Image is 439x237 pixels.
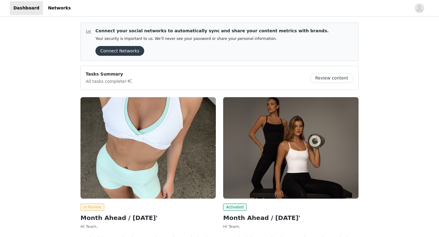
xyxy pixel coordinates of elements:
img: Muscle Republic [223,97,359,199]
h2: Month Ahead / [DATE]' [223,213,359,222]
p: Connect your social networks to automatically sync and share your content metrics with brands. [95,28,329,34]
button: Review content [310,73,353,83]
span: In Review [80,203,104,211]
img: Muscle Republic [80,97,216,199]
button: Connect Networks [95,46,144,56]
h2: Month Ahead / [DATE]' [80,213,216,222]
div: avatar [416,3,422,13]
p: Tasks Summary [86,71,133,77]
p: Your security is important to us. We’ll never see your password or share your personal information. [95,37,329,41]
p: All tasks complete! [86,77,133,85]
p: Hi Team, [223,224,359,230]
a: Dashboard [10,1,43,15]
p: Hi Team, [80,224,216,230]
a: Networks [44,1,74,15]
span: Activated [223,203,247,211]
